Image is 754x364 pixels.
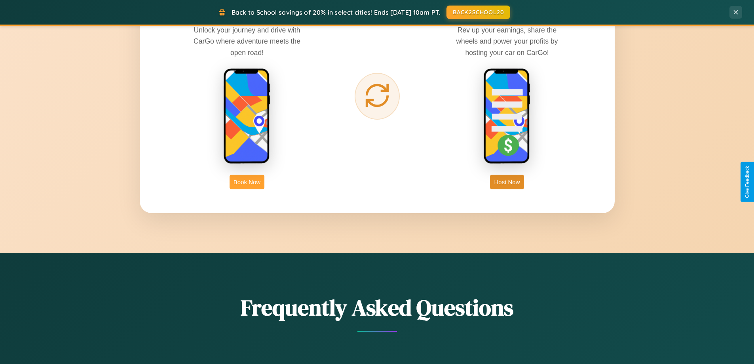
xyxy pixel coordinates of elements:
img: host phone [483,68,531,165]
p: Unlock your journey and drive with CarGo where adventure meets the open road! [188,25,306,58]
p: Rev up your earnings, share the wheels and power your profits by hosting your car on CarGo! [448,25,566,58]
img: rent phone [223,68,271,165]
span: Back to School savings of 20% in select cities! Ends [DATE] 10am PT. [232,8,441,16]
button: Host Now [490,175,524,189]
div: Give Feedback [745,166,750,198]
h2: Frequently Asked Questions [140,292,615,323]
button: BACK2SCHOOL20 [446,6,510,19]
button: Book Now [230,175,264,189]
